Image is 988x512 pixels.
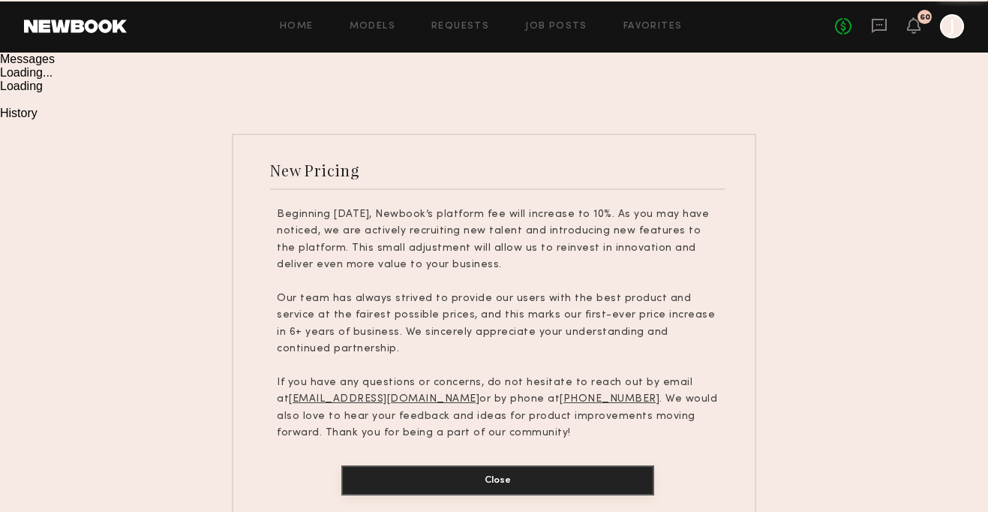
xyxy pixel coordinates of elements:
div: New Pricing [270,160,359,180]
button: Close [341,465,654,495]
a: J [940,14,964,38]
div: 60 [920,14,930,22]
u: [EMAIL_ADDRESS][DOMAIN_NAME] [289,394,479,404]
p: Beginning [DATE], Newbook’s platform fee will increase to 10%. As you may have noticed, we are ac... [277,206,718,274]
a: Requests [431,22,489,32]
a: Home [280,22,314,32]
a: Favorites [623,22,683,32]
p: If you have any questions or concerns, do not hesitate to reach out by email at or by phone at . ... [277,375,718,442]
u: [PHONE_NUMBER] [560,394,659,404]
a: Models [350,22,395,32]
a: Job Posts [525,22,587,32]
p: Our team has always strived to provide our users with the best product and service at the fairest... [277,291,718,358]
